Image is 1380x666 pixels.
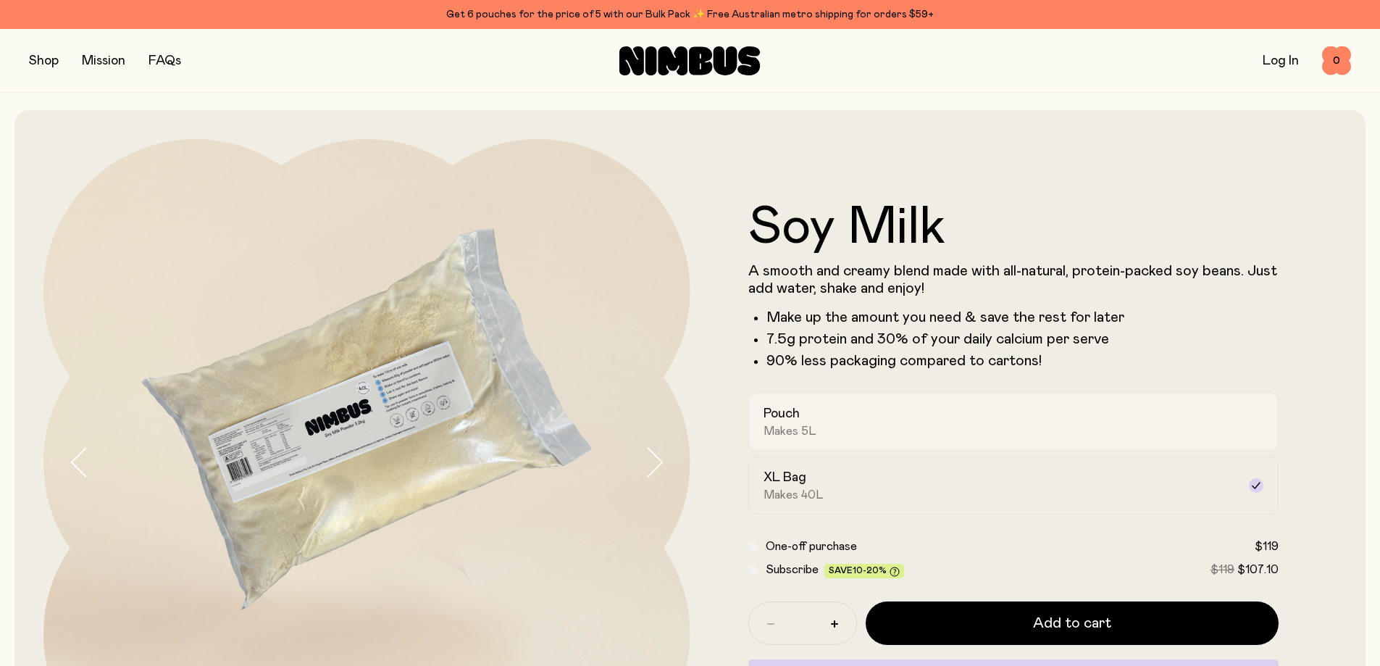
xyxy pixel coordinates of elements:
[29,6,1351,23] div: Get 6 pouches for the price of 5 with our Bulk Pack ✨ Free Australian metro shipping for orders $59+
[764,405,800,423] h2: Pouch
[766,330,1279,348] li: 7.5g protein and 30% of your daily calcium per serve
[748,262,1279,297] p: A smooth and creamy blend made with all-natural, protein-packed soy beans. Just add water, shake ...
[1263,54,1299,67] a: Log In
[82,54,125,67] a: Mission
[1210,564,1234,575] span: $119
[748,201,1279,254] h1: Soy Milk
[1255,541,1279,552] span: $119
[764,469,806,486] h2: XL Bag
[853,566,887,575] span: 10-20%
[1033,613,1111,633] span: Add to cart
[1237,564,1279,575] span: $107.10
[766,541,857,552] span: One-off purchase
[766,352,1279,370] p: 90% less packaging compared to cartons!
[149,54,181,67] a: FAQs
[766,309,1279,326] li: Make up the amount you need & save the rest for later
[764,488,824,502] span: Makes 40L
[764,424,816,438] span: Makes 5L
[766,564,819,575] span: Subscribe
[1322,46,1351,75] button: 0
[829,566,900,577] span: Save
[866,602,1279,645] button: Add to cart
